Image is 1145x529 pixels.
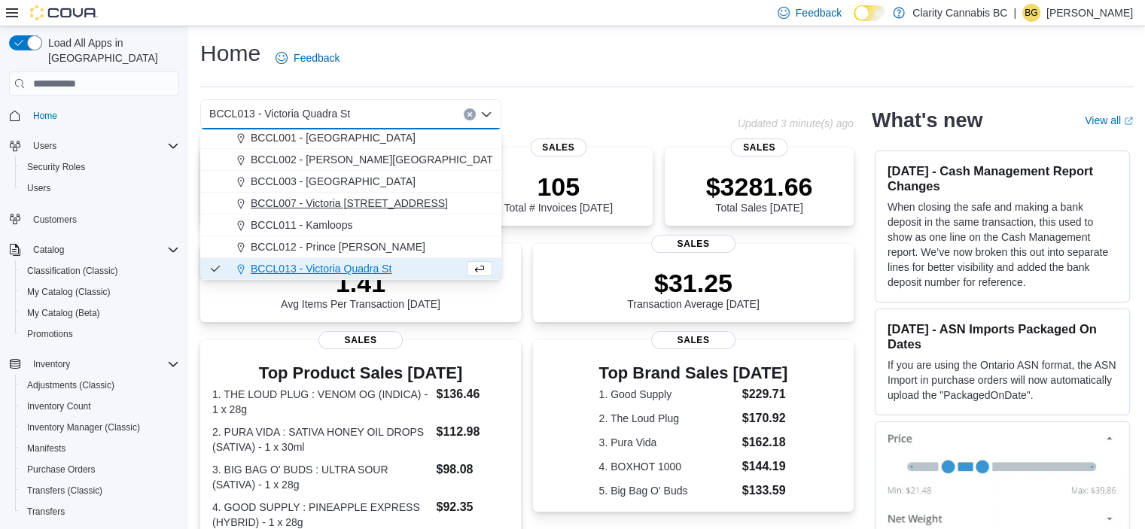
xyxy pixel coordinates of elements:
[21,283,117,301] a: My Catalog (Classic)
[742,458,788,476] dd: $144.19
[33,140,56,152] span: Users
[318,331,403,349] span: Sales
[212,364,509,382] h3: Top Product Sales [DATE]
[33,110,57,122] span: Home
[15,324,185,345] button: Promotions
[15,438,185,459] button: Manifests
[21,304,179,322] span: My Catalog (Beta)
[738,117,854,129] p: Updated 3 minute(s) ago
[251,261,391,276] span: BCCL013 - Victoria Quadra St
[480,108,492,120] button: Close list of options
[436,498,508,516] dd: $92.35
[21,283,179,301] span: My Catalog (Classic)
[854,5,885,21] input: Dark Mode
[651,235,735,253] span: Sales
[294,50,340,65] span: Feedback
[731,138,787,157] span: Sales
[27,241,70,259] button: Catalog
[1013,4,1016,22] p: |
[15,417,185,438] button: Inventory Manager (Classic)
[200,149,501,171] button: BCCL002 - [PERSON_NAME][GEOGRAPHIC_DATA]
[530,138,586,157] span: Sales
[888,199,1117,290] p: When closing the safe and making a bank deposit in the same transaction, this used to show as one...
[27,307,100,319] span: My Catalog (Beta)
[251,196,448,211] span: BCCL007 - Victoria [STREET_ADDRESS]
[27,137,62,155] button: Users
[27,265,118,277] span: Classification (Classic)
[742,409,788,427] dd: $170.92
[706,172,813,202] p: $3281.66
[599,483,736,498] dt: 5. Big Bag O' Buds
[21,503,71,521] a: Transfers
[21,262,179,280] span: Classification (Classic)
[3,208,185,230] button: Customers
[3,135,185,157] button: Users
[33,358,70,370] span: Inventory
[251,130,416,145] span: BCCL001 - [GEOGRAPHIC_DATA]
[3,239,185,260] button: Catalog
[504,172,612,214] div: Total # Invoices [DATE]
[27,400,91,412] span: Inventory Count
[27,211,83,229] a: Customers
[27,161,85,173] span: Security Roles
[270,43,346,73] a: Feedback
[21,482,179,500] span: Transfers (Classic)
[15,375,185,396] button: Adjustments (Classic)
[742,385,788,403] dd: $229.71
[21,503,179,521] span: Transfers
[436,423,508,441] dd: $112.98
[599,459,736,474] dt: 4. BOXHOT 1000
[212,462,430,492] dt: 3. BIG BAG O' BUDS : ULTRA SOUR (SATIVA) - 1 x 28g
[1022,4,1040,22] div: Bailey Garrison
[15,459,185,480] button: Purchase Orders
[706,172,813,214] div: Total Sales [DATE]
[21,461,102,479] a: Purchase Orders
[21,179,56,197] a: Users
[21,376,179,394] span: Adjustments (Classic)
[627,268,760,298] p: $31.25
[742,433,788,451] dd: $162.18
[251,174,416,189] span: BCCL003 - [GEOGRAPHIC_DATA]
[200,38,260,68] h1: Home
[27,107,63,125] a: Home
[27,421,140,433] span: Inventory Manager (Classic)
[30,5,98,20] img: Cova
[200,171,501,193] button: BCCL003 - [GEOGRAPHIC_DATA]
[33,244,64,256] span: Catalog
[15,157,185,178] button: Security Roles
[464,108,476,120] button: Clear input
[888,357,1117,403] p: If you are using the Ontario ASN format, the ASN Import in purchase orders will now automatically...
[251,239,425,254] span: BCCL012 - Prince [PERSON_NAME]
[281,268,440,298] p: 1.41
[651,331,735,349] span: Sales
[627,268,760,310] div: Transaction Average [DATE]
[1085,114,1133,126] a: View allExternal link
[599,364,788,382] h3: Top Brand Sales [DATE]
[21,325,179,343] span: Promotions
[872,108,982,132] h2: What's new
[1025,4,1037,22] span: BG
[21,439,179,458] span: Manifests
[27,241,179,259] span: Catalog
[27,379,114,391] span: Adjustments (Classic)
[912,4,1007,22] p: Clarity Cannabis BC
[21,158,91,176] a: Security Roles
[27,442,65,455] span: Manifests
[251,152,502,167] span: BCCL002 - [PERSON_NAME][GEOGRAPHIC_DATA]
[854,21,854,22] span: Dark Mode
[200,258,501,280] button: BCCL013 - Victoria Quadra St
[1046,4,1133,22] p: [PERSON_NAME]
[15,281,185,303] button: My Catalog (Classic)
[42,35,179,65] span: Load All Apps in [GEOGRAPHIC_DATA]
[27,485,102,497] span: Transfers (Classic)
[27,209,179,228] span: Customers
[200,236,501,258] button: BCCL012 - Prince [PERSON_NAME]
[21,325,79,343] a: Promotions
[33,214,77,226] span: Customers
[21,439,72,458] a: Manifests
[15,396,185,417] button: Inventory Count
[21,482,108,500] a: Transfers (Classic)
[212,387,430,417] dt: 1. THE LOUD PLUG : VENOM OG (INDICA) - 1 x 28g
[15,480,185,501] button: Transfers (Classic)
[15,303,185,324] button: My Catalog (Beta)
